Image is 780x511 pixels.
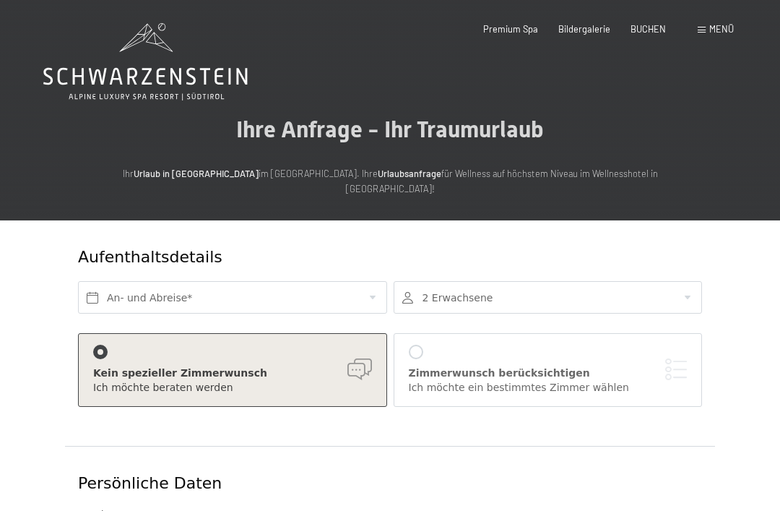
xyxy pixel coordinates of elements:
[409,366,688,381] div: Zimmerwunsch berücksichtigen
[630,23,666,35] a: BUCHEN
[409,381,688,395] div: Ich möchte ein bestimmtes Zimmer wählen
[378,168,441,179] strong: Urlaubsanfrage
[93,366,372,381] div: Kein spezieller Zimmerwunsch
[134,168,259,179] strong: Urlaub in [GEOGRAPHIC_DATA]
[78,473,702,495] div: Persönliche Daten
[101,166,679,196] p: Ihr im [GEOGRAPHIC_DATA]. Ihre für Wellness auf höchstem Niveau im Wellnesshotel in [GEOGRAPHIC_D...
[78,246,597,269] div: Aufenthaltsdetails
[236,116,544,143] span: Ihre Anfrage - Ihr Traumurlaub
[93,381,372,395] div: Ich möchte beraten werden
[558,23,610,35] a: Bildergalerie
[709,23,734,35] span: Menü
[483,23,538,35] a: Premium Spa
